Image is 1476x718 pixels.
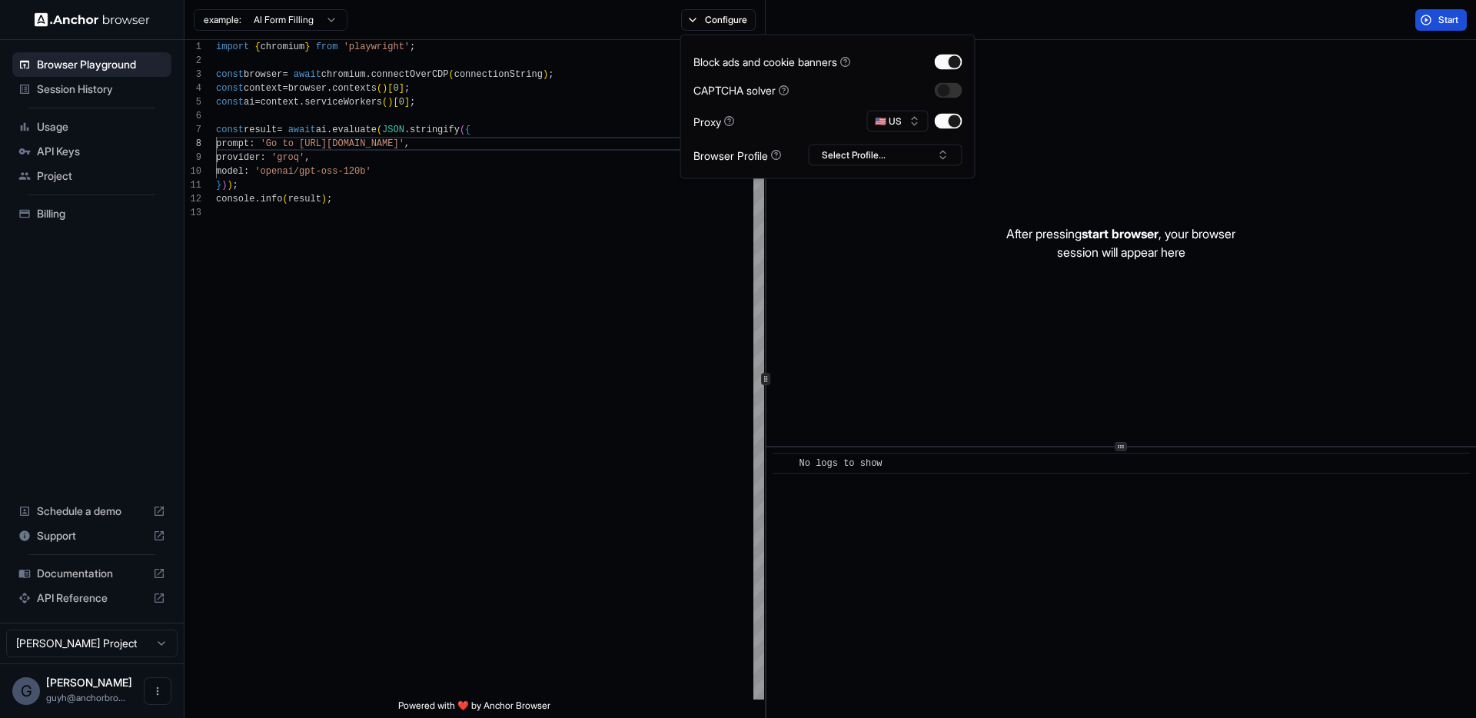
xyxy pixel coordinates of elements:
[410,97,415,108] span: ;
[299,97,304,108] span: .
[282,83,288,94] span: =
[35,12,150,27] img: Anchor Logo
[37,206,165,221] span: Billing
[327,194,332,204] span: ;
[1006,224,1235,261] p: After pressing , your browser session will appear here
[12,524,171,548] div: Support
[216,69,244,80] span: const
[184,192,201,206] div: 12
[216,152,261,163] span: provider
[404,83,410,94] span: ;
[216,97,244,108] span: const
[12,201,171,226] div: Billing
[244,69,282,80] span: browser
[288,83,327,94] span: browser
[184,68,201,81] div: 3
[37,566,147,581] span: Documentation
[410,42,415,52] span: ;
[244,83,282,94] span: context
[371,69,449,80] span: connectOverCDP
[282,69,288,80] span: =
[144,677,171,705] button: Open menu
[184,123,201,137] div: 7
[387,97,393,108] span: )
[184,137,201,151] div: 8
[404,97,410,108] span: ]
[37,528,147,543] span: Support
[399,97,404,108] span: 0
[382,97,387,108] span: (
[12,586,171,610] div: API Reference
[216,83,244,94] span: const
[282,194,288,204] span: (
[261,194,283,204] span: info
[398,700,550,718] span: Powered with ❤️ by Anchor Browser
[277,125,282,135] span: =
[261,138,404,149] span: 'Go to [URL][DOMAIN_NAME]'
[184,40,201,54] div: 1
[37,504,147,519] span: Schedule a demo
[216,42,249,52] span: import
[288,125,316,135] span: await
[304,97,382,108] span: serviceWorkers
[216,194,254,204] span: console
[216,138,249,149] span: prompt
[410,125,460,135] span: stringify
[46,692,125,703] span: guyh@anchorbrowser.io
[393,97,398,108] span: [
[332,125,377,135] span: evaluate
[1082,226,1159,241] span: start browser
[261,97,299,108] span: context
[12,561,171,586] div: Documentation
[465,125,470,135] span: {
[37,590,147,606] span: API Reference
[254,97,260,108] span: =
[244,125,277,135] span: result
[332,83,377,94] span: contexts
[454,69,543,80] span: connectionString
[799,458,883,469] span: No logs to show
[304,152,310,163] span: ,
[382,125,404,135] span: JSON
[12,52,171,77] div: Browser Playground
[184,178,201,192] div: 11
[12,139,171,164] div: API Keys
[867,111,929,132] button: 🇺🇸 US
[233,180,238,191] span: ;
[809,145,962,166] button: Select Profile...
[1415,9,1467,31] button: Start
[399,83,404,94] span: ]
[249,138,254,149] span: :
[693,54,851,70] div: Block ads and cookie banners
[204,14,241,26] span: example:
[681,9,756,31] button: Configure
[184,206,201,220] div: 13
[693,113,735,129] div: Proxy
[261,42,305,52] span: chromium
[12,677,40,705] div: G
[216,125,244,135] span: const
[37,57,165,72] span: Browser Playground
[693,82,790,98] div: CAPTCHA solver
[254,194,260,204] span: .
[344,42,410,52] span: 'playwright'
[184,165,201,178] div: 10
[382,83,387,94] span: )
[404,138,410,149] span: ,
[316,125,327,135] span: ai
[12,164,171,188] div: Project
[304,42,310,52] span: }
[316,42,338,52] span: from
[543,69,548,80] span: )
[693,147,782,163] div: Browser Profile
[254,166,371,177] span: 'openai/gpt-oss-120b'
[288,194,321,204] span: result
[254,42,260,52] span: {
[12,115,171,139] div: Usage
[46,676,132,689] span: Guy Hayou
[321,69,366,80] span: chromium
[377,125,382,135] span: (
[244,166,249,177] span: :
[184,109,201,123] div: 6
[261,152,266,163] span: :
